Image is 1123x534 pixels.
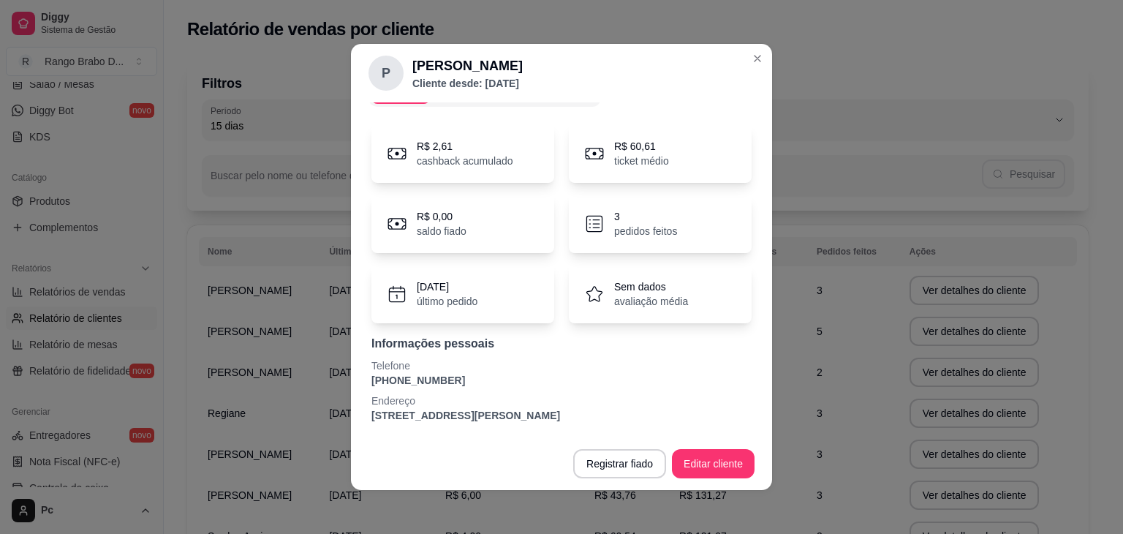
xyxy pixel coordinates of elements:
p: [PHONE_NUMBER] [371,373,752,388]
p: cashback acumulado [417,154,513,168]
p: R$ 60,61 [614,139,669,154]
p: Sem dados [614,279,688,294]
p: último pedido [417,294,477,309]
p: avaliação média [614,294,688,309]
p: R$ 0,00 [417,209,466,224]
p: 3 [614,209,677,224]
button: Editar cliente [672,449,755,478]
p: pedidos feitos [614,224,677,238]
p: Cliente desde: [DATE] [412,76,523,91]
button: Close [746,47,769,70]
p: Informações pessoais [371,335,752,353]
p: ticket médio [614,154,669,168]
p: [DATE] [417,279,477,294]
div: P [368,56,404,91]
p: saldo fiado [417,224,466,238]
h2: [PERSON_NAME] [412,56,523,76]
p: Endereço [371,394,752,408]
p: [STREET_ADDRESS][PERSON_NAME] [371,408,752,423]
button: Registrar fiado [573,449,666,478]
p: Telefone [371,358,752,373]
p: R$ 2,61 [417,139,513,154]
